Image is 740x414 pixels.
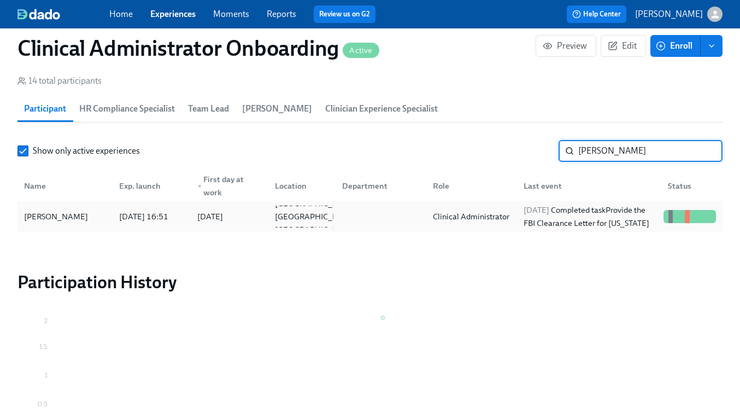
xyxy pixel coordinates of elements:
[601,35,646,57] button: Edit
[44,317,48,325] tspan: 2
[536,35,596,57] button: Preview
[314,5,375,23] button: Review us on G2
[267,9,296,19] a: Reports
[193,173,267,199] div: First day at work
[567,5,626,23] button: Help Center
[650,35,701,57] button: Enroll
[266,175,333,197] div: Location
[524,205,549,215] span: [DATE]
[20,210,110,223] div: [PERSON_NAME]
[333,175,424,197] div: Department
[610,40,637,51] span: Edit
[17,201,723,232] div: [PERSON_NAME][DATE] 16:51[DATE][GEOGRAPHIC_DATA] [GEOGRAPHIC_DATA] [GEOGRAPHIC_DATA]Clinical Admi...
[424,175,515,197] div: Role
[189,175,267,197] div: ▼First day at work
[271,197,360,236] div: [GEOGRAPHIC_DATA] [GEOGRAPHIC_DATA] [GEOGRAPHIC_DATA]
[20,175,110,197] div: Name
[663,179,720,193] div: Status
[325,101,438,116] span: Clinician Experience Specialist
[115,179,189,193] div: Exp. launch
[428,210,514,223] div: Clinical Administrator
[17,9,109,20] a: dado
[578,140,723,162] input: Search by name
[635,7,723,22] button: [PERSON_NAME]
[701,35,723,57] button: enroll
[188,101,229,116] span: Team Lead
[109,9,133,19] a: Home
[17,271,723,293] h2: Participation History
[572,9,621,20] span: Help Center
[242,101,312,116] span: [PERSON_NAME]
[659,175,720,197] div: Status
[17,35,379,61] h1: Clinical Administrator Onboarding
[33,145,140,157] span: Show only active experiences
[428,179,515,193] div: Role
[343,46,379,55] span: Active
[150,9,196,19] a: Experiences
[338,179,424,193] div: Department
[24,101,66,116] span: Participant
[519,203,659,230] div: Completed task Provide the FBI Clearance Letter for [US_STATE]
[213,9,249,19] a: Moments
[79,101,175,116] span: HR Compliance Specialist
[635,8,703,20] p: [PERSON_NAME]
[197,184,203,189] span: ▼
[20,179,110,193] div: Name
[197,210,223,223] div: [DATE]
[519,179,659,193] div: Last event
[110,175,189,197] div: Exp. launch
[515,175,659,197] div: Last event
[38,400,48,408] tspan: 0.5
[658,40,692,51] span: Enroll
[39,343,48,351] tspan: 1.5
[271,179,333,193] div: Location
[45,371,48,379] tspan: 1
[17,75,102,87] div: 14 total participants
[115,210,189,223] div: [DATE] 16:51
[545,40,587,51] span: Preview
[17,9,60,20] img: dado
[319,9,370,20] a: Review us on G2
